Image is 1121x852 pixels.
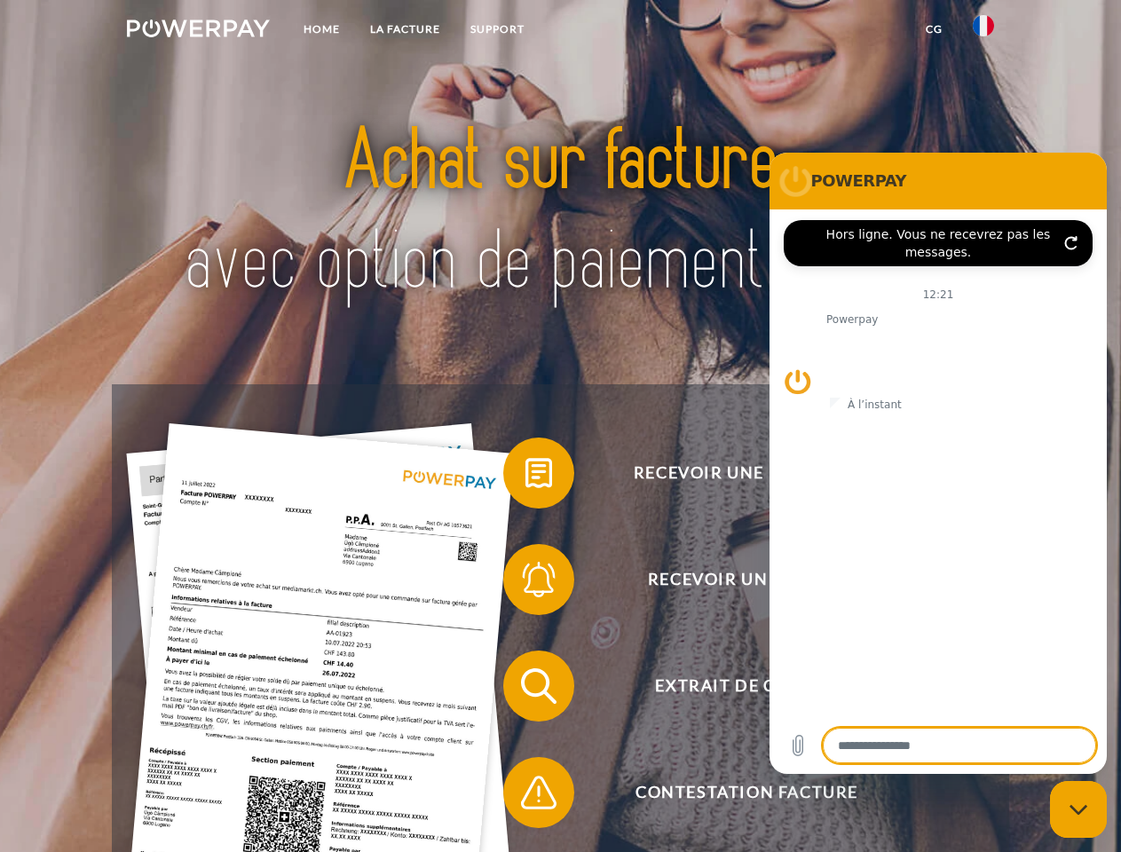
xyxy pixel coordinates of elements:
a: Home [288,13,355,45]
a: Support [455,13,540,45]
img: logo-powerpay-white.svg [127,20,270,37]
img: qb_bell.svg [517,557,561,602]
img: qb_search.svg [517,664,561,708]
button: Recevoir un rappel? [503,544,965,615]
img: title-powerpay_fr.svg [170,85,951,340]
a: LA FACTURE [355,13,455,45]
button: Contestation Facture [503,757,965,828]
span: Extrait de compte [529,651,964,722]
a: CG [911,13,958,45]
span: Recevoir un rappel? [529,544,964,615]
img: fr [973,15,994,36]
button: Recevoir une facture ? [503,438,965,509]
img: qb_bill.svg [517,451,561,495]
span: Contestation Facture [529,757,964,828]
iframe: Fenêtre de messagerie [770,153,1107,774]
iframe: Bouton de lancement de la fenêtre de messagerie, conversation en cours [1050,781,1107,838]
img: qb_warning.svg [517,770,561,815]
span: Recevoir une facture ? [529,438,964,509]
button: Extrait de compte [503,651,965,722]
